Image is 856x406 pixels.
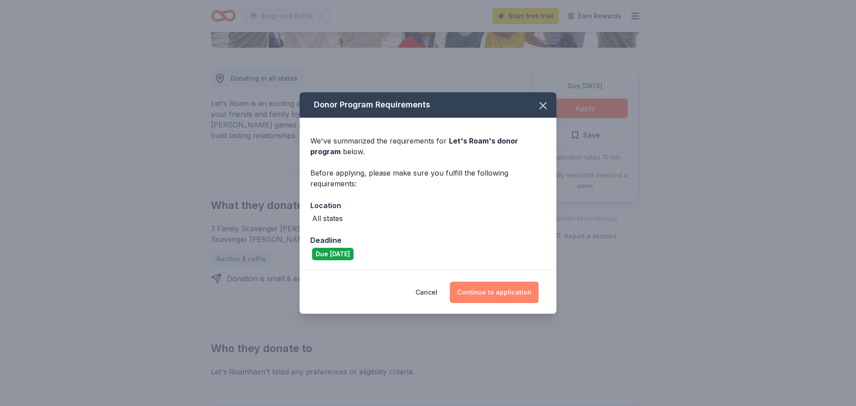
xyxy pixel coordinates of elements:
div: Due [DATE] [312,248,354,260]
div: Location [310,200,546,211]
div: Before applying, please make sure you fulfill the following requirements: [310,168,546,189]
div: Donor Program Requirements [300,92,556,118]
button: Continue to application [450,282,539,303]
button: Cancel [416,282,437,303]
div: All states [312,213,343,224]
div: We've summarized the requirements for below. [310,135,546,157]
div: Deadline [310,234,546,246]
